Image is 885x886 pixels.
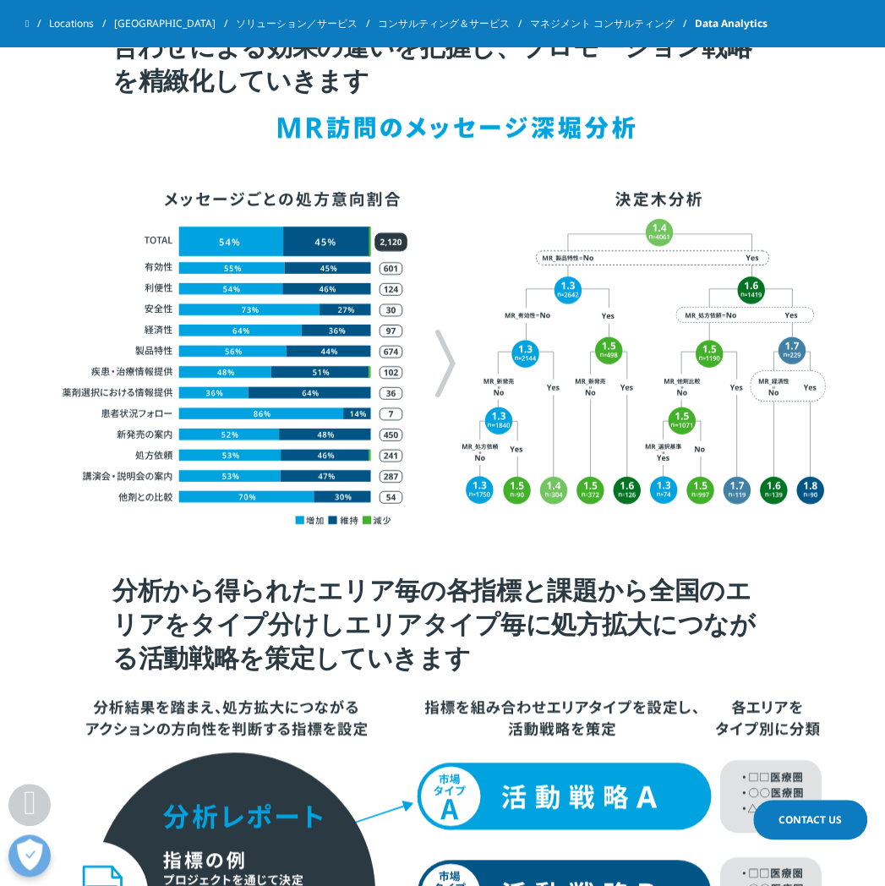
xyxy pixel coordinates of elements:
button: 優先設定センターを開く [8,835,51,878]
a: [GEOGRAPHIC_DATA] [114,8,236,39]
a: マネジメント コンサルティング [530,8,695,39]
a: コンサルティング＆サービス [378,8,530,39]
a: Contact Us [754,801,868,840]
a: Locations [49,8,114,39]
span: Contact Us [779,813,843,828]
h4: 分析から得られたエリア毎の各指標と課題から全国のエリアをタイプ分けしエリアタイプ毎に処方拡大につながる活動戦略を策定していきます [112,574,773,688]
span: Data Analytics [695,8,768,39]
a: ソリューション／サービス [236,8,378,39]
